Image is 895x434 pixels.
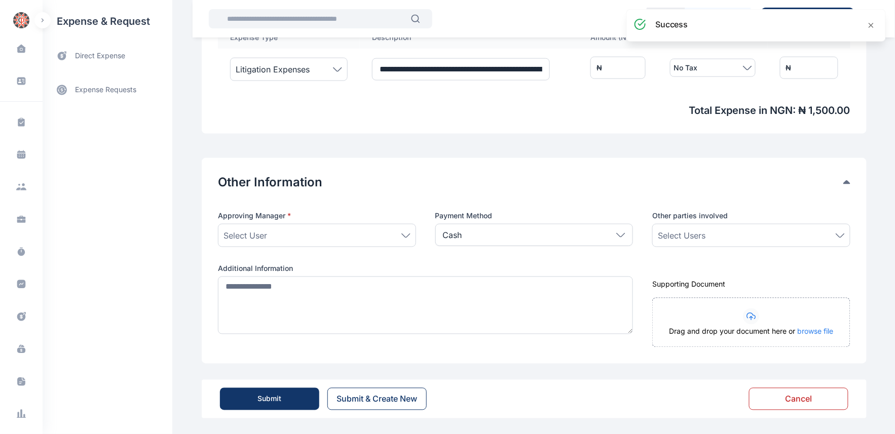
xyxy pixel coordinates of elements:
[218,174,850,190] div: Other Information
[43,43,172,69] a: direct expense
[43,77,172,102] a: expense requests
[236,63,310,75] span: Litigation Expenses
[655,18,688,30] h3: success
[578,26,658,49] th: Amount ( NGN )
[258,394,282,404] div: Submit
[786,63,792,73] div: ₦
[43,69,172,102] div: expense requests
[218,263,633,273] label: Additional Information
[435,211,633,221] label: Payment Method
[75,51,125,61] span: direct expense
[223,229,267,242] span: Select User
[218,103,850,117] span: Total Expense in NGN : ₦ 1,500.00
[220,388,319,410] button: Submit
[798,327,834,336] span: browse file
[653,327,850,347] div: Drag and drop your document here or
[218,26,360,49] th: Expense Type
[596,63,602,73] div: ₦
[218,211,291,221] span: Approving Manager
[652,280,850,290] div: Supporting Document
[218,174,843,190] button: Other Information
[327,388,427,410] button: Submit & Create New
[674,62,697,74] span: No Tax
[749,388,848,410] button: Cancel
[360,26,578,49] th: Description
[443,229,462,241] p: Cash
[652,211,728,221] span: Other parties involved
[658,229,705,242] span: Select Users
